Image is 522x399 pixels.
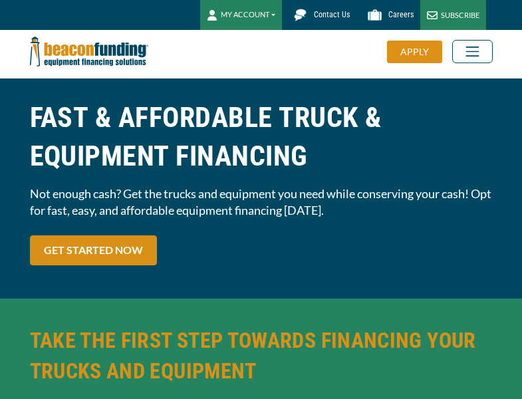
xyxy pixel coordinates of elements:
[314,10,350,19] span: Contact Us
[30,137,493,176] span: EQUIPMENT FINANCING
[30,325,493,386] h2: TAKE THE FIRST STEP TOWARDS FINANCING YOUR TRUCKS AND EQUIPMENT
[356,3,420,27] a: Careers
[289,3,312,27] img: Beacon Funding chat
[30,186,493,219] span: Not enough cash? Get the trucks and equipment you need while conserving your cash! Opt for fast, ...
[30,235,157,265] a: GET STARTED NOW
[282,3,356,27] a: Contact Us
[388,10,414,19] span: Careers
[387,41,452,63] a: APPLY
[30,98,493,176] h1: FAST & AFFORDABLE TRUCK &
[387,41,442,63] div: APPLY
[30,30,148,73] img: Beacon Funding Corporation logo
[452,40,493,63] button: Toggle navigation
[363,3,386,27] img: Beacon Funding Careers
